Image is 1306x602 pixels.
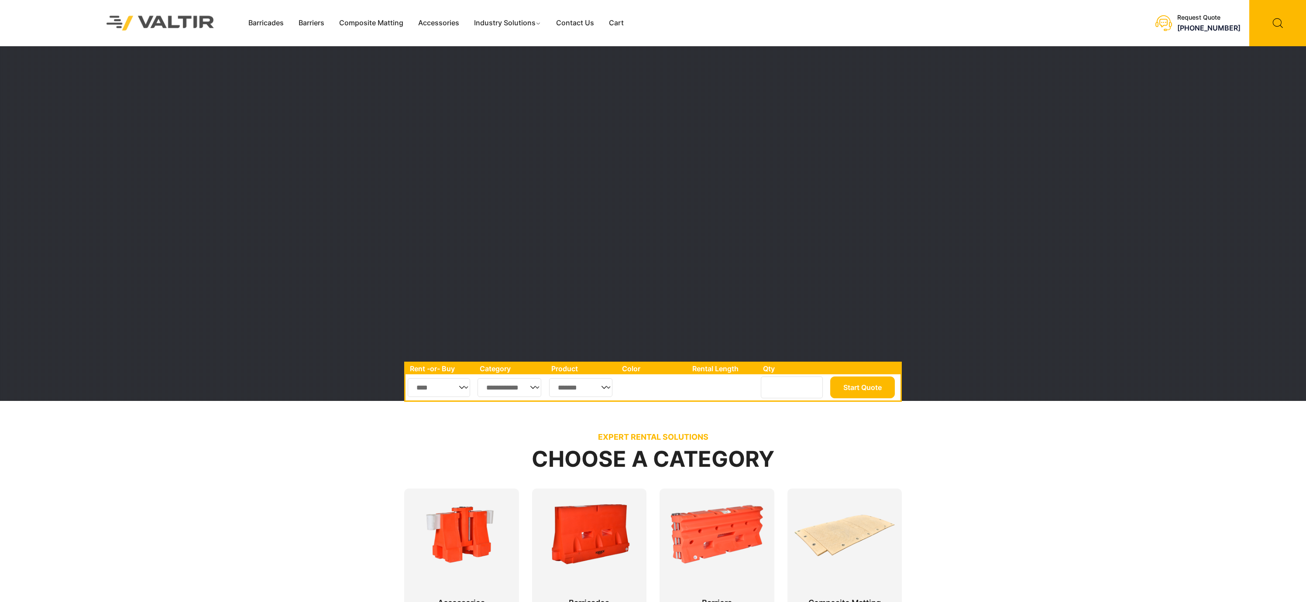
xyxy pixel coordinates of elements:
[475,363,547,374] th: Category
[411,17,467,30] a: Accessories
[688,363,759,374] th: Rental Length
[547,363,618,374] th: Product
[467,17,549,30] a: Industry Solutions
[411,502,512,599] a: Accessories
[95,4,226,41] img: Valtir Rentals
[332,17,411,30] a: Composite Matting
[830,376,895,398] button: Start Quote
[618,363,688,374] th: Color
[794,502,896,599] a: Composite Matting
[1177,14,1241,21] div: Request Quote
[539,502,640,599] a: Barricades
[601,17,631,30] a: Cart
[549,17,601,30] a: Contact Us
[406,363,475,374] th: Rent -or- Buy
[759,363,828,374] th: Qty
[666,502,768,599] a: Barriers
[1177,24,1241,32] a: [PHONE_NUMBER]
[291,17,332,30] a: Barriers
[404,447,902,471] h2: Choose a Category
[404,432,902,442] p: EXPERT RENTAL SOLUTIONS
[241,17,291,30] a: Barricades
